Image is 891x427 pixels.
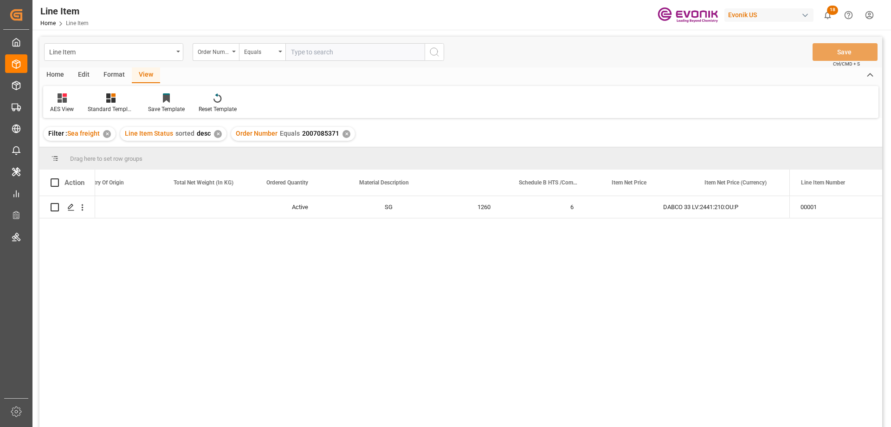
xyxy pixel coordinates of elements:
[519,179,581,186] span: Schedule B HTS /Commodity Code (HS Code)
[266,179,308,186] span: Ordered Quantity
[559,196,652,218] div: 6
[652,196,812,218] div: DABCO 33 LV:2441:210:OU:P
[359,179,409,186] span: Material Description
[50,105,74,113] div: AES View
[466,196,559,218] div: 1260
[40,20,56,26] a: Home
[342,130,350,138] div: ✕
[425,43,444,61] button: search button
[70,155,142,162] span: Drag here to set row groups
[236,130,278,137] span: Order Number
[148,105,185,113] div: Save Template
[724,8,814,22] div: Evonik US
[817,5,838,26] button: show 18 new notifications
[789,196,882,218] div: 00001
[40,4,89,18] div: Line Item
[97,67,132,83] div: Format
[838,5,859,26] button: Help Center
[65,178,84,187] div: Action
[81,179,124,186] span: Country Of Origin
[67,130,100,137] span: Sea freight
[239,43,285,61] button: open menu
[374,196,466,218] div: SG
[44,43,183,61] button: open menu
[125,130,173,137] span: Line Item Status
[833,60,860,67] span: Ctrl/CMD + S
[71,67,97,83] div: Edit
[103,130,111,138] div: ✕
[132,67,160,83] div: View
[285,43,425,61] input: Type to search
[48,130,67,137] span: Filter :
[214,130,222,138] div: ✕
[198,46,229,56] div: Order Number
[174,179,233,186] span: Total Net Weight (In KG)
[244,46,276,56] div: Equals
[175,130,194,137] span: sorted
[88,105,134,113] div: Standard Templates
[827,6,838,15] span: 18
[789,196,882,218] div: Press SPACE to select this row.
[801,179,845,186] span: Line Item Number
[193,43,239,61] button: open menu
[658,7,718,23] img: Evonik-brand-mark-Deep-Purple-RGB.jpeg_1700498283.jpeg
[199,105,237,113] div: Reset Template
[39,196,95,218] div: Press SPACE to select this row.
[39,67,71,83] div: Home
[704,179,767,186] span: Item Net Price (Currency)
[813,43,878,61] button: Save
[292,197,362,218] div: Active
[302,130,339,137] span: 2007085371
[49,46,173,57] div: Line Item
[724,6,817,24] button: Evonik US
[612,179,646,186] span: Item Net Price
[197,130,211,137] span: desc
[280,130,300,137] span: Equals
